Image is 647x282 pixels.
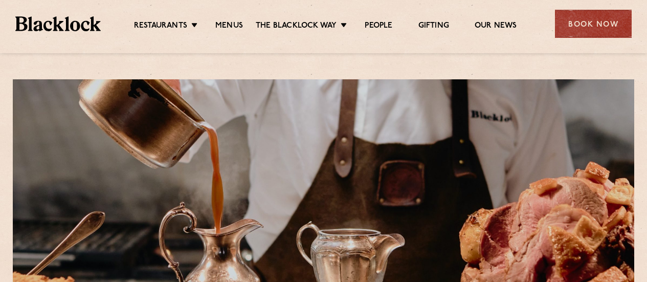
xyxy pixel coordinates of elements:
[215,21,243,32] a: Menus
[15,16,101,31] img: BL_Textured_Logo-footer-cropped.svg
[134,21,187,32] a: Restaurants
[256,21,337,32] a: The Blacklock Way
[418,21,449,32] a: Gifting
[475,21,517,32] a: Our News
[365,21,392,32] a: People
[555,10,632,38] div: Book Now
